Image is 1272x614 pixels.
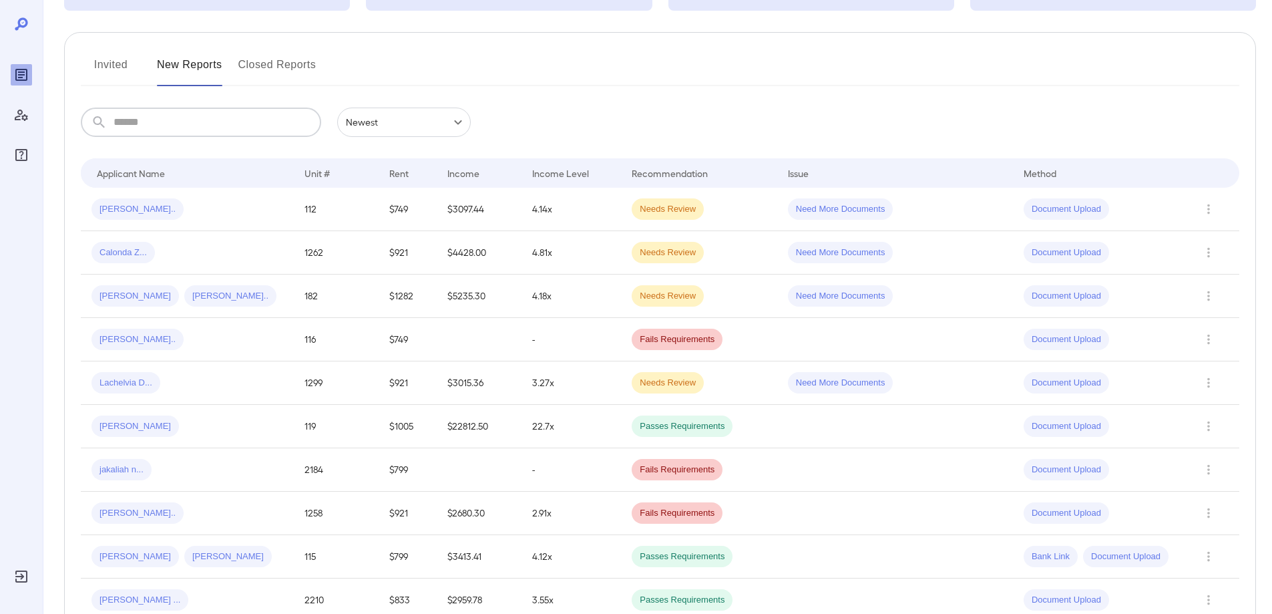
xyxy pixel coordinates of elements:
[91,333,184,346] span: [PERSON_NAME]..
[632,551,732,563] span: Passes Requirements
[632,420,732,433] span: Passes Requirements
[437,275,521,318] td: $5235.30
[91,464,152,476] span: jakaliah n...
[632,247,704,259] span: Needs Review
[379,361,437,405] td: $921
[81,54,141,86] button: Invited
[632,464,722,476] span: Fails Requirements
[379,275,437,318] td: $1282
[1198,285,1219,307] button: Row Actions
[337,108,471,137] div: Newest
[521,535,621,579] td: 4.12x
[632,377,704,390] span: Needs Review
[437,535,521,579] td: $3413.41
[1198,372,1219,394] button: Row Actions
[1024,290,1109,303] span: Document Upload
[157,54,222,86] button: New Reports
[91,420,179,433] span: [PERSON_NAME]
[521,275,621,318] td: 4.18x
[1198,502,1219,524] button: Row Actions
[294,448,379,492] td: 2184
[379,188,437,231] td: $749
[532,165,589,181] div: Income Level
[379,231,437,275] td: $921
[294,318,379,361] td: 116
[379,405,437,448] td: $1005
[294,492,379,535] td: 1258
[1198,198,1219,220] button: Row Actions
[184,290,276,303] span: [PERSON_NAME]..
[91,290,179,303] span: [PERSON_NAME]
[294,188,379,231] td: 112
[91,247,155,259] span: Calonda Z...
[91,203,184,216] span: [PERSON_NAME]..
[1198,546,1219,567] button: Row Actions
[1198,459,1219,480] button: Row Actions
[1198,416,1219,437] button: Row Actions
[379,318,437,361] td: $749
[1198,242,1219,263] button: Row Actions
[1024,551,1078,563] span: Bank Link
[632,594,732,607] span: Passes Requirements
[294,275,379,318] td: 182
[184,551,272,563] span: [PERSON_NAME]
[521,448,621,492] td: -
[11,566,32,587] div: Log Out
[379,448,437,492] td: $799
[437,492,521,535] td: $2680.30
[91,507,184,520] span: [PERSON_NAME]..
[238,54,316,86] button: Closed Reports
[91,551,179,563] span: [PERSON_NAME]
[437,361,521,405] td: $3015.36
[379,535,437,579] td: $799
[632,333,722,346] span: Fails Requirements
[379,492,437,535] td: $921
[521,188,621,231] td: 4.14x
[11,104,32,126] div: Manage Users
[1198,589,1219,611] button: Row Actions
[97,165,165,181] div: Applicant Name
[294,361,379,405] td: 1299
[1024,377,1109,390] span: Document Upload
[1024,464,1109,476] span: Document Upload
[632,507,722,520] span: Fails Requirements
[632,290,704,303] span: Needs Review
[632,165,708,181] div: Recommendation
[521,405,621,448] td: 22.7x
[1024,594,1109,607] span: Document Upload
[294,535,379,579] td: 115
[521,361,621,405] td: 3.27x
[389,165,411,181] div: Rent
[11,64,32,86] div: Reports
[447,165,479,181] div: Income
[788,290,893,303] span: Need More Documents
[1198,329,1219,350] button: Row Actions
[521,492,621,535] td: 2.91x
[521,231,621,275] td: 4.81x
[788,247,893,259] span: Need More Documents
[1024,203,1109,216] span: Document Upload
[294,405,379,448] td: 119
[521,318,621,361] td: -
[1024,165,1056,181] div: Method
[1083,551,1169,563] span: Document Upload
[788,377,893,390] span: Need More Documents
[91,377,160,390] span: Lachelvia D...
[1024,507,1109,520] span: Document Upload
[294,231,379,275] td: 1262
[788,165,809,181] div: Issue
[11,144,32,166] div: FAQ
[632,203,704,216] span: Needs Review
[1024,333,1109,346] span: Document Upload
[437,405,521,448] td: $22812.50
[437,231,521,275] td: $4428.00
[788,203,893,216] span: Need More Documents
[437,188,521,231] td: $3097.44
[1024,247,1109,259] span: Document Upload
[91,594,188,607] span: [PERSON_NAME] ...
[304,165,330,181] div: Unit #
[1024,420,1109,433] span: Document Upload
